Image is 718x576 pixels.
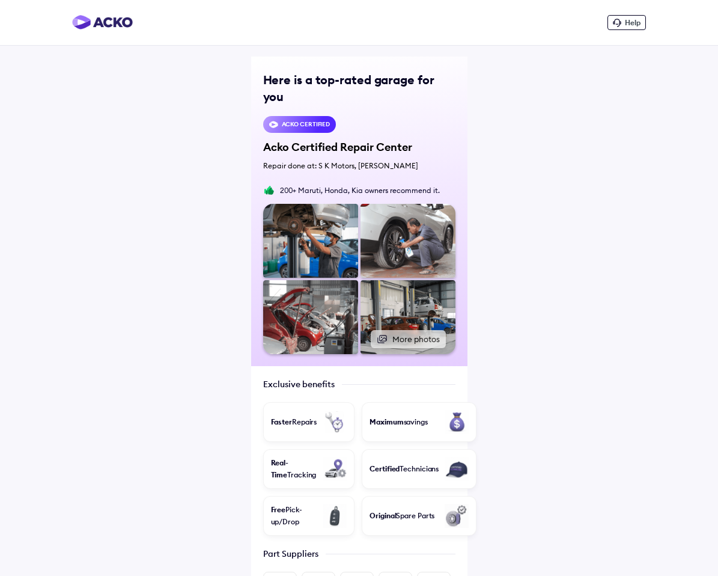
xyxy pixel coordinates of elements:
[271,458,289,479] strong: Real-Time
[371,330,446,348] button: More photos
[271,417,292,426] strong: Faster
[370,510,434,522] div: Spare Parts
[370,464,400,473] strong: Certified
[271,505,286,514] strong: Free
[370,416,428,428] div: savings
[370,463,439,475] div: Technicians
[361,280,455,354] img: Grid photo 2
[263,72,455,105] div: Here is a top-rated garage for you
[269,120,278,129] img: Check icon
[282,119,330,130] div: ACKO Certified
[263,280,358,354] img: Grid photo 3
[263,140,455,155] div: Acko Certified Repair Center
[625,18,640,27] span: Help
[263,161,455,171] div: Repair done at: S K Motors, [PERSON_NAME]
[271,457,318,481] div: Tracking
[377,332,388,346] img: gallery.svg
[263,548,318,560] div: Part Suppliers
[271,504,318,528] div: Pick-up/Drop
[72,15,133,29] img: horizontal-gradient.png
[263,378,335,390] div: Exclusive benefits
[370,511,396,520] strong: Original
[361,204,455,278] img: Grid photo 4
[271,416,317,428] div: Repairs
[263,204,358,278] img: Grid photo 1
[280,185,440,196] div: 200+ Maruti, Honda, Kia owners recommend it.
[370,417,403,426] strong: Maximum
